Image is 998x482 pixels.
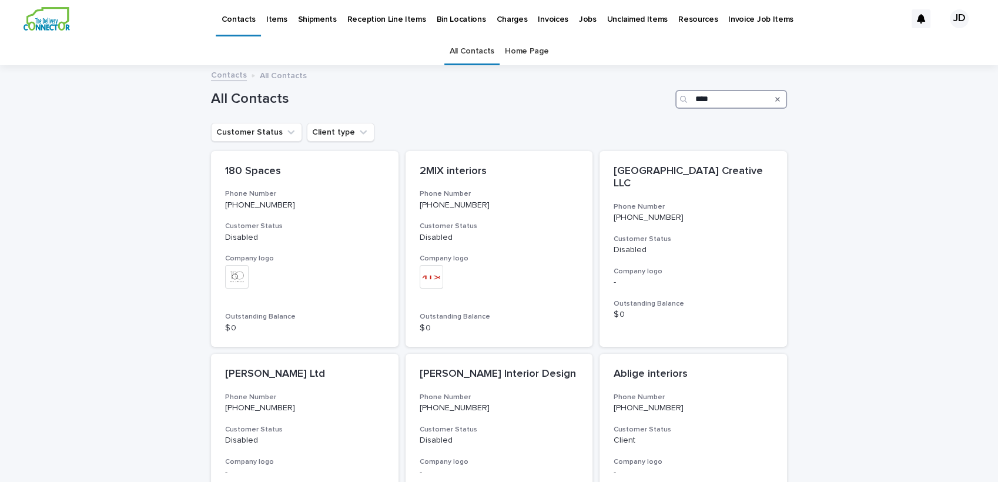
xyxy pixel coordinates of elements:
p: 180 Spaces [225,165,384,178]
h3: Customer Status [614,425,773,434]
a: Contacts [211,68,247,81]
p: Disabled [225,436,384,446]
h3: Outstanding Balance [420,312,579,322]
p: 2MIX interiors [420,165,579,178]
h3: Customer Status [225,425,384,434]
p: - [225,468,384,478]
a: [PHONE_NUMBER] [420,404,490,412]
a: [PHONE_NUMBER] [225,201,295,209]
h1: All Contacts [211,91,671,108]
p: [PERSON_NAME] Ltd [225,368,384,381]
div: JD [950,9,969,28]
h3: Customer Status [420,425,579,434]
p: Client [614,436,773,446]
p: Disabled [225,233,384,243]
img: aCWQmA6OSGG0Kwt8cj3c [24,7,70,31]
a: Home Page [505,38,548,65]
a: 2MIX interiorsPhone Number[PHONE_NUMBER]Customer StatusDisabledCompany logoOutstanding Balance$ 0 [406,151,593,347]
p: Disabled [420,436,579,446]
p: - [614,277,773,287]
h3: Phone Number [225,393,384,402]
h3: Customer Status [614,235,773,244]
h3: Customer Status [420,222,579,231]
h3: Phone Number [420,393,579,402]
h3: Company logo [420,457,579,467]
a: [PHONE_NUMBER] [614,404,684,412]
a: All Contacts [450,38,494,65]
p: Disabled [420,233,579,243]
a: 180 SpacesPhone Number[PHONE_NUMBER]Customer StatusDisabledCompany logoOutstanding Balance$ 0 [211,151,398,347]
button: Client type [307,123,374,142]
p: - [420,468,579,478]
p: $ 0 [225,323,384,333]
p: $ 0 [420,323,579,333]
h3: Company logo [225,457,384,467]
h3: Company logo [420,254,579,263]
h3: Phone Number [420,189,579,199]
h3: Company logo [225,254,384,263]
h3: Customer Status [225,222,384,231]
h3: Phone Number [614,393,773,402]
p: [GEOGRAPHIC_DATA] Creative LLC [614,165,773,190]
p: Ablige interiors [614,368,773,381]
input: Search [675,90,787,109]
p: [PERSON_NAME] Interior Design [420,368,579,381]
h3: Outstanding Balance [614,299,773,309]
p: Disabled [614,245,773,255]
p: All Contacts [260,68,307,81]
a: [PHONE_NUMBER] [225,404,295,412]
h3: Company logo [614,267,773,276]
h3: Company logo [614,457,773,467]
h3: Outstanding Balance [225,312,384,322]
h3: Phone Number [225,189,384,199]
p: $ 0 [614,310,773,320]
button: Customer Status [211,123,302,142]
p: - [614,468,773,478]
h3: Phone Number [614,202,773,212]
a: [PHONE_NUMBER] [614,213,684,222]
a: [GEOGRAPHIC_DATA] Creative LLCPhone Number[PHONE_NUMBER]Customer StatusDisabledCompany logo-Outst... [600,151,787,347]
a: [PHONE_NUMBER] [420,201,490,209]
